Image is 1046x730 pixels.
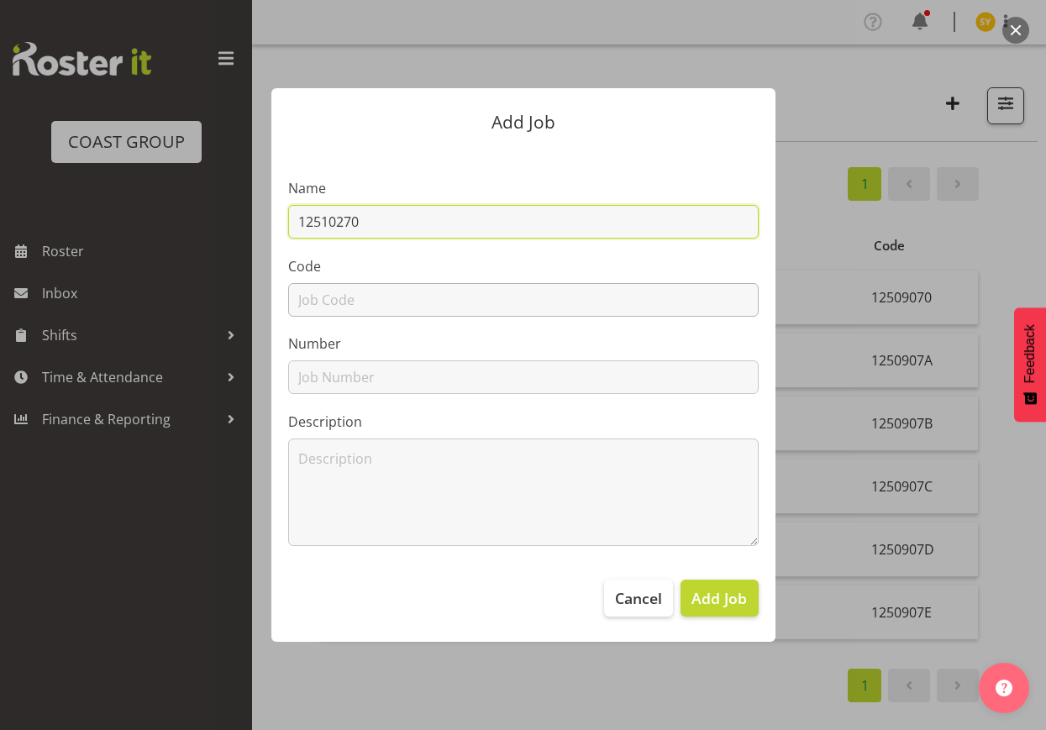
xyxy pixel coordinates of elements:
[288,360,759,394] input: Job Number
[681,580,758,617] button: Add Job
[996,680,1012,696] img: help-xxl-2.png
[1022,324,1038,383] span: Feedback
[615,587,662,609] span: Cancel
[288,178,759,198] label: Name
[691,587,747,609] span: Add Job
[604,580,673,617] button: Cancel
[288,113,759,131] p: Add Job
[288,256,759,276] label: Code
[288,333,759,354] label: Number
[288,205,759,239] input: Job Name
[288,283,759,317] input: Job Code
[288,412,759,432] label: Description
[1014,307,1046,422] button: Feedback - Show survey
